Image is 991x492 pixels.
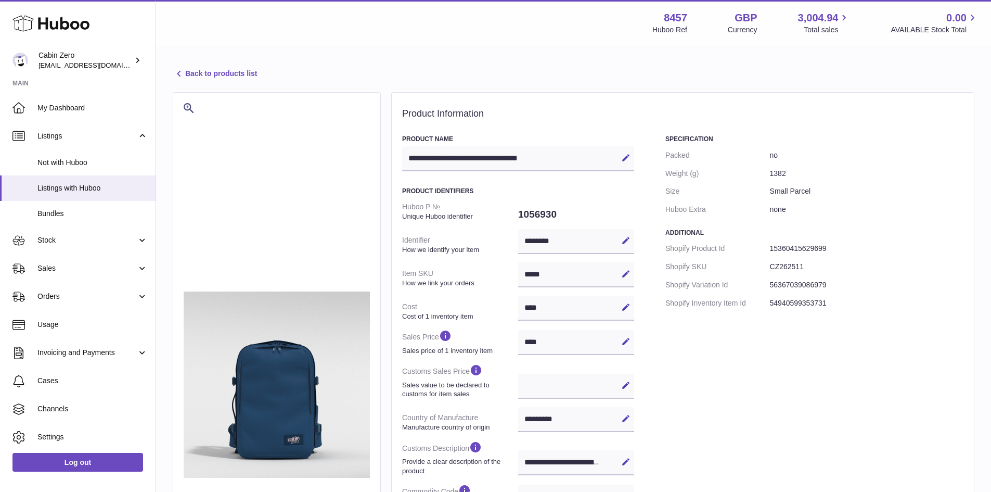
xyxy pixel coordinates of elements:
span: Channels [37,404,148,414]
strong: 8457 [664,11,687,25]
dd: Small Parcel [770,182,963,200]
span: [EMAIL_ADDRESS][DOMAIN_NAME] [38,61,153,69]
dt: Customs Sales Price [402,359,518,402]
span: Bundles [37,209,148,219]
dd: 56367039086979 [770,276,963,294]
dd: 15360415629699 [770,239,963,258]
dt: Identifier [402,231,518,258]
dt: Huboo P № [402,198,518,225]
h3: Product Name [402,135,634,143]
dd: 54940599353731 [770,294,963,312]
a: Back to products list [173,68,257,80]
span: 3,004.94 [798,11,839,25]
dt: Weight (g) [665,165,770,183]
span: Invoicing and Payments [37,348,137,358]
a: 0.00 AVAILABLE Stock Total [891,11,979,35]
span: Stock [37,235,137,245]
span: Settings [37,432,148,442]
span: Sales [37,263,137,273]
dd: CZ262511 [770,258,963,276]
dt: Customs Description [402,436,518,480]
strong: GBP [735,11,757,25]
dd: no [770,146,963,165]
span: 0.00 [946,11,967,25]
div: Currency [728,25,757,35]
h3: Product Identifiers [402,187,634,195]
dd: 1056930 [518,204,634,225]
strong: Sales price of 1 inventory item [402,346,516,356]
h2: Product Information [402,108,963,120]
dt: Country of Manufacture [402,409,518,436]
strong: Cost of 1 inventory item [402,312,516,321]
span: My Dashboard [37,103,148,113]
dd: none [770,200,963,219]
a: 3,004.94 Total sales [798,11,851,35]
span: Not with Huboo [37,158,148,168]
strong: Unique Huboo identifier [402,212,516,221]
span: Orders [37,292,137,301]
span: Listings with Huboo [37,183,148,193]
div: Cabin Zero [38,51,132,70]
dt: Size [665,182,770,200]
img: internalAdmin-8457@internal.huboo.com [12,53,28,68]
img: CLASSIC-PRO-32L-JODPHUR-BLUE-FRONT_80547a6c-f572-40d1-b7b6-6da03f518930.jpg [184,292,370,478]
dt: Shopify Product Id [665,239,770,258]
strong: Manufacture country of origin [402,423,516,432]
h3: Specification [665,135,963,143]
dt: Shopify Inventory Item Id [665,294,770,312]
dd: 1382 [770,165,963,183]
dt: Packed [665,146,770,165]
span: Cases [37,376,148,386]
strong: Sales value to be declared to customs for item sales [402,381,516,399]
dt: Huboo Extra [665,200,770,219]
span: AVAILABLE Stock Total [891,25,979,35]
dt: Sales Price [402,325,518,359]
dt: Shopify SKU [665,258,770,276]
strong: Provide a clear description of the product [402,457,516,475]
div: Huboo Ref [652,25,687,35]
span: Listings [37,131,137,141]
dt: Item SKU [402,264,518,292]
h3: Additional [665,229,963,237]
dt: Cost [402,298,518,325]
span: Usage [37,320,148,330]
span: Total sales [804,25,850,35]
dt: Shopify Variation Id [665,276,770,294]
strong: How we link your orders [402,279,516,288]
a: Log out [12,453,143,472]
strong: How we identify your item [402,245,516,255]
